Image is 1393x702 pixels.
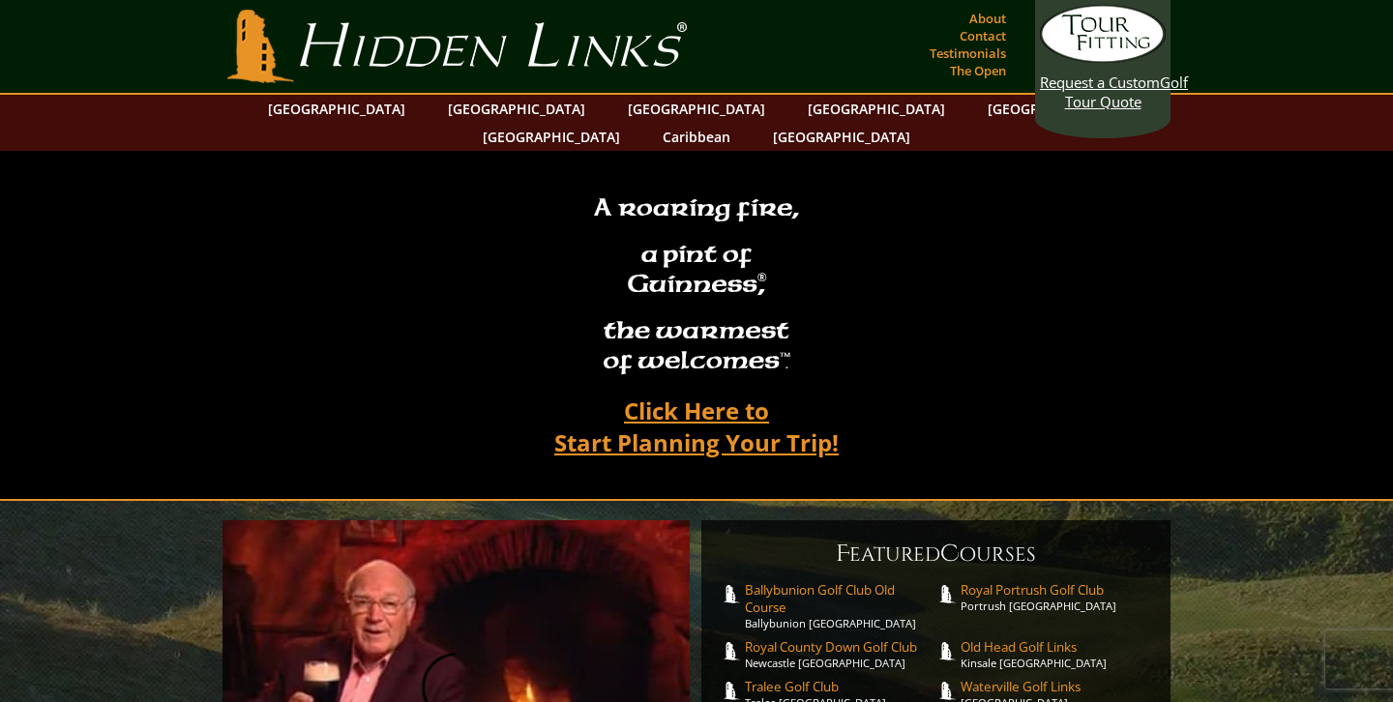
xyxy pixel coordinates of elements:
span: Royal Portrush Golf Club [961,581,1152,599]
span: C [940,539,960,570]
span: Royal County Down Golf Club [745,638,936,656]
a: Testimonials [925,40,1011,67]
span: Waterville Golf Links [961,678,1152,695]
span: Request a Custom [1040,73,1160,92]
a: Caribbean [653,123,740,151]
a: [GEOGRAPHIC_DATA] [618,95,775,123]
a: [GEOGRAPHIC_DATA] [258,95,415,123]
a: Contact [955,22,1011,49]
span: F [836,539,849,570]
a: About [964,5,1011,32]
a: [GEOGRAPHIC_DATA] [438,95,595,123]
a: Click Here toStart Planning Your Trip! [535,388,858,465]
a: The Open [945,57,1011,84]
span: Ballybunion Golf Club Old Course [745,581,936,616]
a: Request a CustomGolf Tour Quote [1040,5,1166,111]
span: Old Head Golf Links [961,638,1152,656]
a: Ballybunion Golf Club Old CourseBallybunion [GEOGRAPHIC_DATA] [745,581,936,630]
a: Old Head Golf LinksKinsale [GEOGRAPHIC_DATA] [961,638,1152,670]
a: [GEOGRAPHIC_DATA] [473,123,630,151]
a: [GEOGRAPHIC_DATA] [763,123,920,151]
a: Royal Portrush Golf ClubPortrush [GEOGRAPHIC_DATA] [961,581,1152,613]
h6: eatured ourses [721,539,1151,570]
h2: A roaring fire, a pint of Guinness , the warmest of welcomesâ„¢. [581,185,812,388]
a: [GEOGRAPHIC_DATA] [798,95,955,123]
span: Tralee Golf Club [745,678,936,695]
a: Royal County Down Golf ClubNewcastle [GEOGRAPHIC_DATA] [745,638,936,670]
a: [GEOGRAPHIC_DATA] [978,95,1135,123]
